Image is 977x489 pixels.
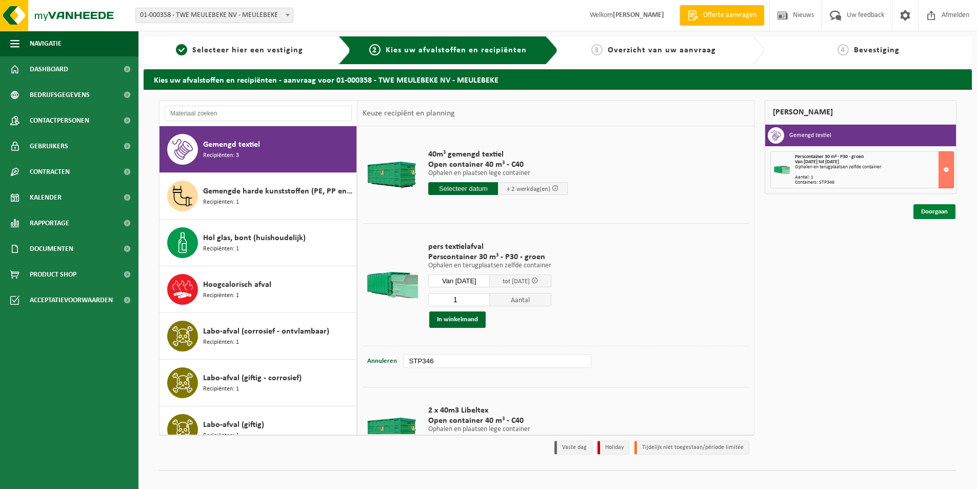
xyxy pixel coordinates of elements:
span: Navigatie [30,31,62,56]
span: 01-000358 - TWE MEULEBEKE NV - MEULEBEKE [136,8,293,23]
span: Recipiënten: 1 [203,431,239,441]
span: Recipiënten: 1 [203,384,239,394]
span: Overzicht van uw aanvraag [608,46,716,54]
span: 01-000358 - TWE MEULEBEKE NV - MEULEBEKE [135,8,293,23]
span: Gemengd textiel [203,139,260,151]
span: Selecteer hier een vestiging [192,46,303,54]
span: Recipiënten: 1 [203,244,239,254]
span: Hol glas, bont (huishoudelijk) [203,232,306,244]
div: Ophalen en terugplaatsen zelfde container [795,165,953,170]
span: Product Shop [30,262,76,287]
p: Ophalen en plaatsen lege container [428,426,568,433]
input: bv. C10-005 [403,354,591,368]
button: Annuleren [366,354,398,368]
span: Open container 40 m³ - C40 [428,416,568,426]
span: 40m³ gemengd textiel [428,149,568,160]
h3: Gemengd textiel [789,127,831,144]
span: Contactpersonen [30,108,89,133]
span: Gemengde harde kunststoffen (PE, PP en PVC), recycleerbaar (industrieel) [203,185,354,198]
span: Hoogcalorisch afval [203,279,271,291]
button: Gemengde harde kunststoffen (PE, PP en PVC), recycleerbaar (industrieel) Recipiënten: 1 [159,173,357,220]
span: Labo-afval (giftig) [203,419,264,431]
span: Kalender [30,185,62,210]
span: Annuleren [367,358,397,364]
span: Rapportage [30,210,69,236]
button: Labo-afval (corrosief - ontvlambaar) Recipiënten: 1 [159,313,357,360]
button: Labo-afval (giftig) Recipiënten: 1 [159,406,357,453]
button: In winkelmand [429,311,486,328]
div: Keuze recipiënt en planning [357,101,460,126]
span: Offerte aanvragen [701,10,759,21]
span: Labo-afval (corrosief - ontvlambaar) [203,325,329,338]
span: Bevestiging [854,46,900,54]
span: 4 [838,44,849,55]
span: Open container 40 m³ - C40 [428,160,568,170]
input: Selecteer datum [428,182,498,195]
li: Tijdelijk niet toegestaan/période limitée [634,441,749,455]
span: Contracten [30,159,70,185]
button: Labo-afval (giftig - corrosief) Recipiënten: 1 [159,360,357,406]
span: Recipiënten: 3 [203,151,239,161]
h2: Kies uw afvalstoffen en recipiënten - aanvraag voor 01-000358 - TWE MEULEBEKE NV - MEULEBEKE [144,69,972,89]
span: 2 x 40m3 Libeltex [428,405,568,416]
span: Labo-afval (giftig - corrosief) [203,372,302,384]
button: Hoogcalorisch afval Recipiënten: 1 [159,266,357,313]
li: Vaste dag [554,441,592,455]
input: Selecteer datum [428,275,490,287]
span: pers textielafval [428,242,551,252]
button: Hol glas, bont (huishoudelijk) Recipiënten: 1 [159,220,357,266]
span: + 2 werkdag(en) [507,186,550,192]
p: Ophalen en terugplaatsen zelfde container [428,262,551,269]
div: Containers: STP346 [795,180,953,185]
span: Perscontainer 30 m³ - P30 - groen [428,252,551,262]
li: Holiday [597,441,629,455]
strong: [PERSON_NAME] [613,11,664,19]
span: 1 [176,44,187,55]
span: Documenten [30,236,73,262]
strong: Van [DATE] tot [DATE] [795,159,839,165]
button: Gemengd textiel Recipiënten: 3 [159,126,357,173]
div: [PERSON_NAME] [765,100,956,125]
span: Recipiënten: 1 [203,338,239,347]
a: Offerte aanvragen [680,5,764,26]
span: Recipiënten: 1 [203,291,239,301]
span: Dashboard [30,56,68,82]
p: Ophalen en plaatsen lege container [428,170,568,177]
a: 1Selecteer hier een vestiging [149,44,330,56]
a: Doorgaan [913,204,955,219]
span: Perscontainer 30 m³ - P30 - groen [795,154,864,160]
span: Kies uw afvalstoffen en recipiënten [386,46,527,54]
span: Gebruikers [30,133,68,159]
span: 3 [591,44,603,55]
div: Aantal: 1 [795,175,953,180]
span: Recipiënten: 1 [203,198,239,207]
span: Bedrijfsgegevens [30,82,90,108]
span: 2 [369,44,381,55]
span: Aantal [490,293,551,306]
span: Acceptatievoorwaarden [30,287,113,313]
input: Materiaal zoeken [165,106,352,121]
span: tot [DATE] [503,278,530,285]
